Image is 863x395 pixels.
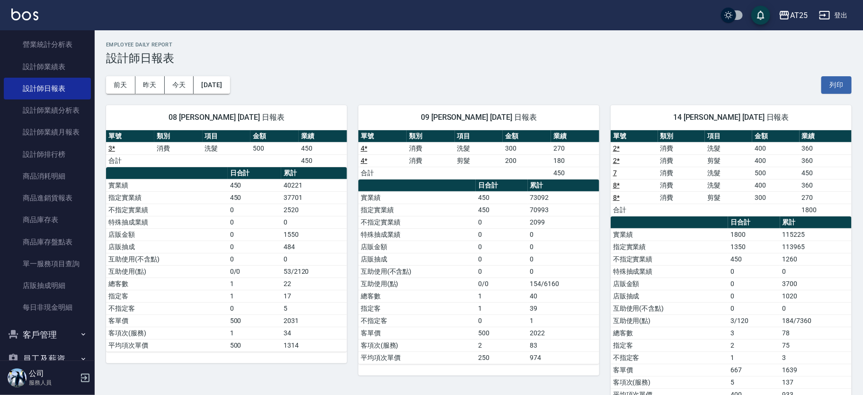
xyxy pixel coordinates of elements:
td: 78 [780,327,852,339]
td: 實業績 [611,228,728,241]
td: 總客數 [358,290,476,302]
td: 指定客 [611,339,728,351]
td: 2520 [281,204,347,216]
a: 設計師業績分析表 [4,99,91,121]
td: 37701 [281,191,347,204]
td: 店販金額 [106,228,228,241]
td: 1800 [728,228,780,241]
td: 指定客 [106,290,228,302]
td: 17 [281,290,347,302]
td: 平均項次單價 [358,351,476,364]
td: 合計 [106,154,154,167]
td: 5 [281,302,347,314]
td: 1 [728,351,780,364]
td: 2031 [281,314,347,327]
td: 合計 [358,167,407,179]
td: 115225 [780,228,852,241]
td: 1 [228,278,281,290]
td: 0 [476,253,528,265]
td: 特殊抽成業績 [611,265,728,278]
td: 360 [800,154,852,167]
button: 員工及薪資 [4,347,91,371]
td: 450 [299,142,347,154]
td: 不指定客 [611,351,728,364]
td: 500 [250,142,299,154]
td: 洗髮 [705,167,752,179]
td: 1314 [281,339,347,351]
td: 75 [780,339,852,351]
th: 業績 [299,130,347,143]
td: 不指定客 [358,314,476,327]
td: 53/2120 [281,265,347,278]
table: a dense table [358,180,599,364]
td: 1 [476,290,528,302]
td: 互助使用(不含點) [611,302,728,314]
th: 單號 [106,130,154,143]
td: 0 [780,302,852,314]
td: 指定實業績 [611,241,728,253]
td: 200 [503,154,551,167]
td: 店販金額 [358,241,476,253]
td: 22 [281,278,347,290]
th: 類別 [407,130,455,143]
td: 360 [800,142,852,154]
td: 互助使用(不含點) [358,265,476,278]
th: 日合計 [228,167,281,180]
th: 金額 [503,130,551,143]
td: 113965 [780,241,852,253]
td: 360 [800,179,852,191]
td: 3/120 [728,314,780,327]
td: 40 [528,290,599,302]
td: 70993 [528,204,599,216]
button: 今天 [165,76,194,94]
td: 0/0 [476,278,528,290]
td: 400 [752,154,800,167]
td: 2 [728,339,780,351]
td: 客單價 [106,314,228,327]
td: 店販金額 [611,278,728,290]
td: 73092 [528,191,599,204]
p: 服務人員 [29,378,77,387]
td: 0 [528,253,599,265]
td: 剪髮 [705,191,752,204]
a: 設計師業績表 [4,56,91,78]
td: 總客數 [611,327,728,339]
td: 1639 [780,364,852,376]
td: 0/0 [228,265,281,278]
td: 實業績 [106,179,228,191]
td: 137 [780,376,852,388]
th: 累計 [281,167,347,180]
td: 0 [281,253,347,265]
td: 指定實業績 [358,204,476,216]
td: 0 [228,302,281,314]
td: 0 [476,216,528,228]
h5: 公司 [29,369,77,378]
td: 450 [476,191,528,204]
td: 客項次(服務) [106,327,228,339]
h3: 設計師日報表 [106,52,852,65]
span: 08 [PERSON_NAME] [DATE] 日報表 [117,113,336,122]
td: 500 [228,314,281,327]
td: 400 [752,142,800,154]
td: 83 [528,339,599,351]
button: 客戶管理 [4,323,91,347]
td: 484 [281,241,347,253]
td: 指定客 [358,302,476,314]
td: 消費 [658,142,705,154]
td: 500 [228,339,281,351]
td: 270 [800,191,852,204]
td: 450 [551,167,599,179]
a: 商品庫存盤點表 [4,231,91,253]
th: 日合計 [476,180,528,192]
td: 0 [281,216,347,228]
td: 0 [476,228,528,241]
td: 400 [752,179,800,191]
td: 特殊抽成業績 [106,216,228,228]
a: 設計師日報表 [4,78,91,99]
td: 3 [728,327,780,339]
td: 洗髮 [705,142,752,154]
td: 剪髮 [455,154,503,167]
td: 店販抽成 [106,241,228,253]
td: 250 [476,351,528,364]
button: 前天 [106,76,135,94]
